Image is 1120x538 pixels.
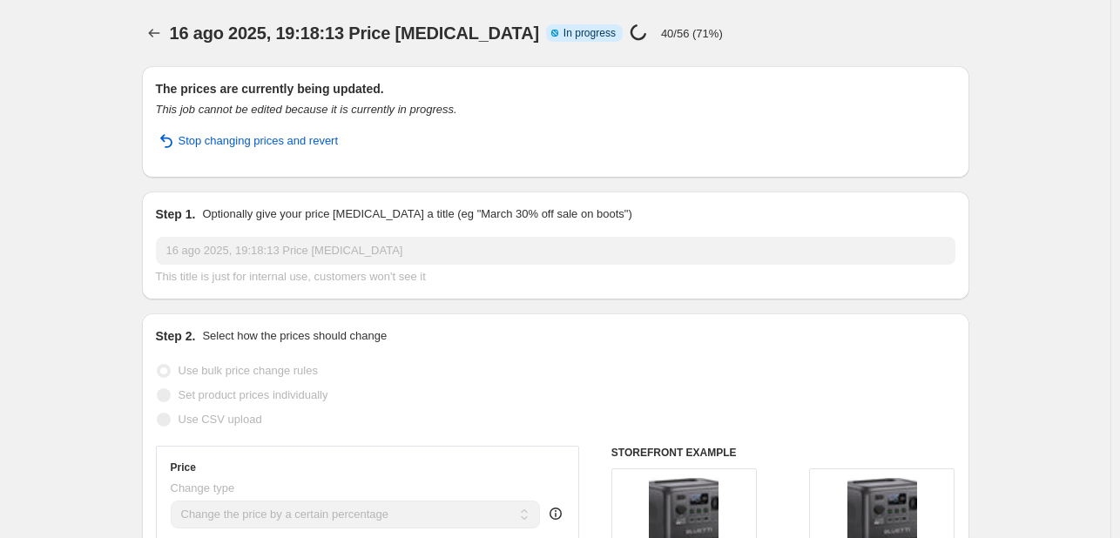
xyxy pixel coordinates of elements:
span: Set product prices individually [179,388,328,401]
i: This job cannot be edited because it is currently in progress. [156,103,457,116]
span: Use bulk price change rules [179,364,318,377]
p: 40/56 (71%) [661,27,723,40]
input: 30% off holiday sale [156,237,955,265]
span: Stop changing prices and revert [179,132,339,150]
h3: Price [171,461,196,474]
span: This title is just for internal use, customers won't see it [156,270,426,283]
span: Change type [171,481,235,494]
button: Price change jobs [142,21,166,45]
div: help [547,505,564,522]
h6: STOREFRONT EXAMPLE [611,446,955,460]
p: Select how the prices should change [202,327,387,345]
h2: The prices are currently being updated. [156,80,955,98]
h2: Step 1. [156,205,196,223]
button: Stop changing prices and revert [145,127,349,155]
span: 16 ago 2025, 19:18:13 Price [MEDICAL_DATA] [170,24,539,43]
span: In progress [563,26,616,40]
span: Use CSV upload [179,413,262,426]
h2: Step 2. [156,327,196,345]
p: Optionally give your price [MEDICAL_DATA] a title (eg "March 30% off sale on boots") [202,205,631,223]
